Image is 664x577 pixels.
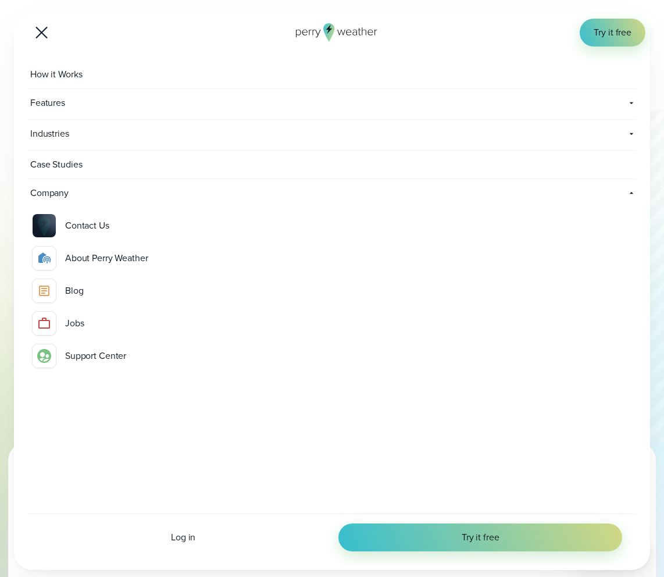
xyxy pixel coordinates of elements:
[37,316,51,330] img: jobs-icon-1.svg
[462,530,499,544] span: Try it free
[65,219,109,233] div: Contact Us
[65,316,631,330] div: Jobs
[28,120,369,148] span: Industries
[37,251,51,265] img: about-icon.svg
[28,209,636,242] a: Contact Us
[28,307,636,340] a: Jobs
[28,151,636,179] a: Case Studies
[65,284,631,298] div: Blog
[28,179,141,207] span: Company
[28,151,87,179] span: Case Studies
[65,349,631,363] div: Support Center
[28,60,636,89] a: How it Works
[37,349,51,363] img: contact-icon.svg
[338,523,622,551] a: Try it free
[594,26,631,40] span: Try it free
[28,242,636,275] a: About Perry Weather
[28,340,636,372] a: Support Center
[37,284,51,298] img: blog-icon.svg
[65,251,631,265] div: About Perry Weather
[28,60,87,88] span: How it Works
[28,89,224,117] span: Features
[28,275,636,307] a: Blog
[171,530,195,544] span: Log in
[580,19,645,47] a: Try it free
[42,530,324,544] a: Log in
